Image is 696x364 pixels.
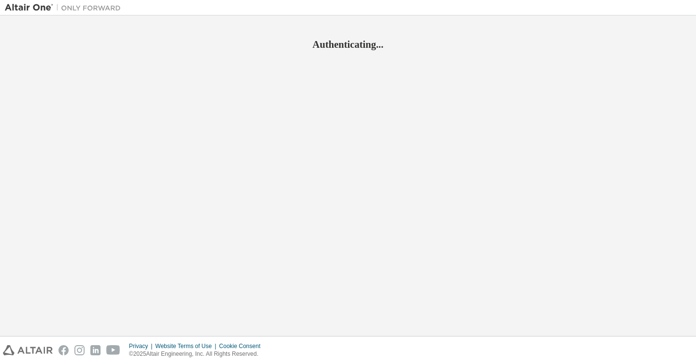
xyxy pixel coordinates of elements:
div: Cookie Consent [219,342,266,350]
img: facebook.svg [58,345,69,355]
img: Altair One [5,3,126,13]
div: Privacy [129,342,155,350]
h2: Authenticating... [5,38,691,51]
img: instagram.svg [74,345,85,355]
img: youtube.svg [106,345,120,355]
img: linkedin.svg [90,345,101,355]
p: © 2025 Altair Engineering, Inc. All Rights Reserved. [129,350,266,358]
div: Website Terms of Use [155,342,219,350]
img: altair_logo.svg [3,345,53,355]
